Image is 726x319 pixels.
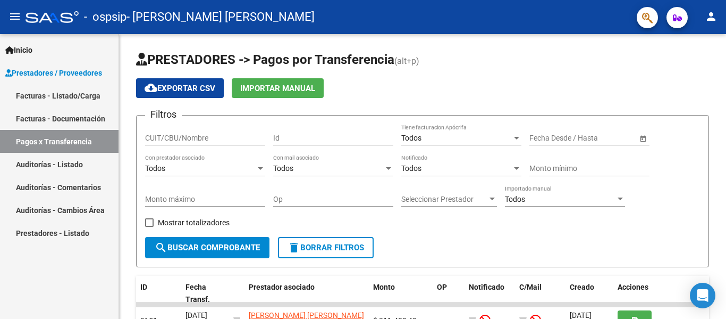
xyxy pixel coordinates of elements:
datatable-header-cell: Acciones [613,276,709,311]
button: Exportar CSV [136,78,224,98]
mat-icon: cloud_download [145,81,157,94]
datatable-header-cell: Fecha Transf. [181,276,229,311]
span: Seleccionar Prestador [401,195,487,204]
span: Prestadores / Proveedores [5,67,102,79]
div: Open Intercom Messenger [690,283,715,308]
span: Borrar Filtros [288,243,364,252]
span: Inicio [5,44,32,56]
mat-icon: person [705,10,717,23]
span: Acciones [618,283,648,291]
span: Todos [273,164,293,173]
span: Importar Manual [240,84,315,93]
input: Fecha fin [577,134,629,143]
span: - [PERSON_NAME] [PERSON_NAME] [126,5,315,29]
datatable-header-cell: Creado [565,276,613,311]
mat-icon: menu [9,10,21,23]
span: Monto [373,283,395,291]
button: Borrar Filtros [278,237,374,258]
button: Open calendar [637,133,648,144]
button: Importar Manual [232,78,324,98]
input: Fecha inicio [529,134,568,143]
span: Todos [401,164,421,173]
span: OP [437,283,447,291]
span: Todos [145,164,165,173]
span: Todos [505,195,525,203]
datatable-header-cell: Notificado [465,276,515,311]
button: Buscar Comprobante [145,237,269,258]
span: Mostrar totalizadores [158,216,230,229]
span: (alt+p) [394,56,419,66]
span: Fecha Transf. [185,283,210,304]
span: Notificado [469,283,504,291]
span: - ospsip [84,5,126,29]
span: Todos [401,134,421,142]
h3: Filtros [145,107,182,122]
datatable-header-cell: ID [136,276,181,311]
datatable-header-cell: C/Mail [515,276,565,311]
mat-icon: delete [288,241,300,254]
datatable-header-cell: OP [433,276,465,311]
span: Exportar CSV [145,84,215,93]
span: C/Mail [519,283,542,291]
datatable-header-cell: Prestador asociado [244,276,369,311]
span: ID [140,283,147,291]
datatable-header-cell: Monto [369,276,433,311]
mat-icon: search [155,241,167,254]
span: PRESTADORES -> Pagos por Transferencia [136,52,394,67]
span: Buscar Comprobante [155,243,260,252]
span: Prestador asociado [249,283,315,291]
span: Creado [570,283,594,291]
